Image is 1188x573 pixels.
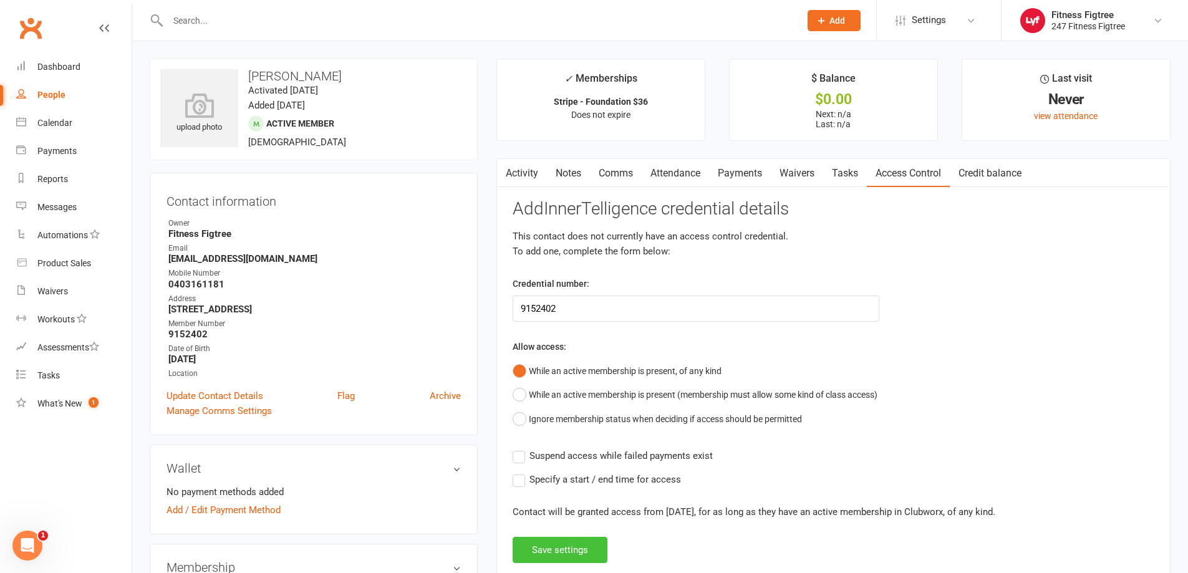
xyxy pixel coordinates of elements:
[529,448,713,461] span: Suspend access while failed payments exist
[37,286,68,296] div: Waivers
[168,318,461,330] div: Member Number
[513,504,1154,519] div: Contact will be granted access from [DATE], for as long as they have an active membership in Club...
[168,253,461,264] strong: [EMAIL_ADDRESS][DOMAIN_NAME]
[266,118,334,128] span: Active member
[571,110,630,120] span: Does not expire
[37,230,88,240] div: Automations
[160,93,238,134] div: upload photo
[811,70,856,93] div: $ Balance
[16,165,132,193] a: Reports
[513,359,722,383] button: While an active membership is present, of any kind
[564,73,572,85] i: ✓
[16,109,132,137] a: Calendar
[823,159,867,188] a: Tasks
[16,277,132,306] a: Waivers
[15,12,46,44] a: Clubworx
[168,293,461,305] div: Address
[168,368,461,380] div: Location
[37,90,65,100] div: People
[513,537,607,563] button: Save settings
[37,398,82,408] div: What's New
[37,342,99,352] div: Assessments
[973,93,1159,106] div: Never
[167,190,461,208] h3: Contact information
[89,397,99,408] span: 1
[16,362,132,390] a: Tasks
[168,354,461,365] strong: [DATE]
[513,277,589,291] label: Credential number:
[168,304,461,315] strong: [STREET_ADDRESS]
[160,69,467,83] h3: [PERSON_NAME]
[430,388,461,403] a: Archive
[1051,9,1125,21] div: Fitness Figtree
[168,228,461,239] strong: Fitness Figtree
[248,137,346,148] span: [DEMOGRAPHIC_DATA]
[808,10,861,31] button: Add
[513,340,566,354] label: Allow access:
[513,200,1154,219] h3: Add InnerTelligence credential details
[950,159,1030,188] a: Credit balance
[16,334,132,362] a: Assessments
[16,81,132,109] a: People
[168,243,461,254] div: Email
[829,16,845,26] span: Add
[513,407,802,431] button: Ignore membership status when deciding if access should be permitted
[529,472,681,485] span: Specify a start / end time for access
[16,306,132,334] a: Workouts
[1020,8,1045,33] img: thumb_image1753610192.png
[167,503,281,518] a: Add / Edit Payment Method
[37,370,60,380] div: Tasks
[37,314,75,324] div: Workouts
[167,403,272,418] a: Manage Comms Settings
[497,159,547,188] a: Activity
[167,461,461,475] h3: Wallet
[16,221,132,249] a: Automations
[168,343,461,355] div: Date of Birth
[248,85,318,96] time: Activated [DATE]
[16,390,132,418] a: What's New1
[37,146,77,156] div: Payments
[547,159,590,188] a: Notes
[554,97,648,107] strong: Stripe - Foundation $36
[37,118,72,128] div: Calendar
[248,100,305,111] time: Added [DATE]
[564,70,637,94] div: Memberships
[168,267,461,279] div: Mobile Number
[709,159,771,188] a: Payments
[741,109,926,129] p: Next: n/a Last: n/a
[642,159,709,188] a: Attendance
[37,62,80,72] div: Dashboard
[168,329,461,340] strong: 9152402
[37,258,91,268] div: Product Sales
[513,229,1154,259] div: This contact does not currently have an access control credential. To add one, complete the form ...
[16,249,132,277] a: Product Sales
[1034,111,1098,121] a: view attendance
[771,159,823,188] a: Waivers
[16,137,132,165] a: Payments
[867,159,950,188] a: Access Control
[912,6,946,34] span: Settings
[168,218,461,229] div: Owner
[164,12,791,29] input: Search...
[337,388,355,403] a: Flag
[513,383,877,407] button: While an active membership is present (membership must allow some kind of class access)
[1051,21,1125,32] div: 247 Fitness Figtree
[12,531,42,561] iframe: Intercom live chat
[168,279,461,290] strong: 0403161181
[37,202,77,212] div: Messages
[741,93,926,106] div: $0.00
[16,193,132,221] a: Messages
[167,388,263,403] a: Update Contact Details
[590,159,642,188] a: Comms
[1040,70,1092,93] div: Last visit
[38,531,48,541] span: 1
[16,53,132,81] a: Dashboard
[37,174,68,184] div: Reports
[167,484,461,499] li: No payment methods added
